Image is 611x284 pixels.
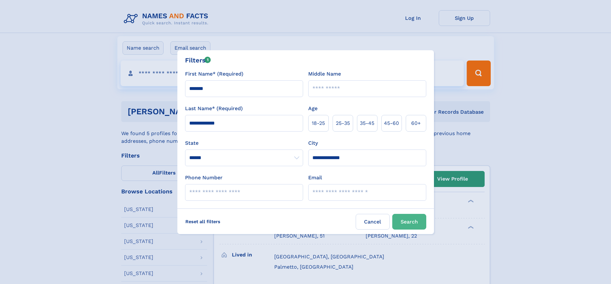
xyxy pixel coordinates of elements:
[308,105,318,112] label: Age
[336,119,350,127] span: 25‑35
[185,105,243,112] label: Last Name* (Required)
[185,70,243,78] label: First Name* (Required)
[392,214,426,230] button: Search
[384,119,399,127] span: 45‑60
[308,70,341,78] label: Middle Name
[185,139,303,147] label: State
[308,174,322,182] label: Email
[360,119,374,127] span: 35‑45
[411,119,421,127] span: 60+
[312,119,325,127] span: 18‑25
[308,139,318,147] label: City
[185,55,211,65] div: Filters
[185,174,223,182] label: Phone Number
[181,214,225,229] label: Reset all filters
[356,214,390,230] label: Cancel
